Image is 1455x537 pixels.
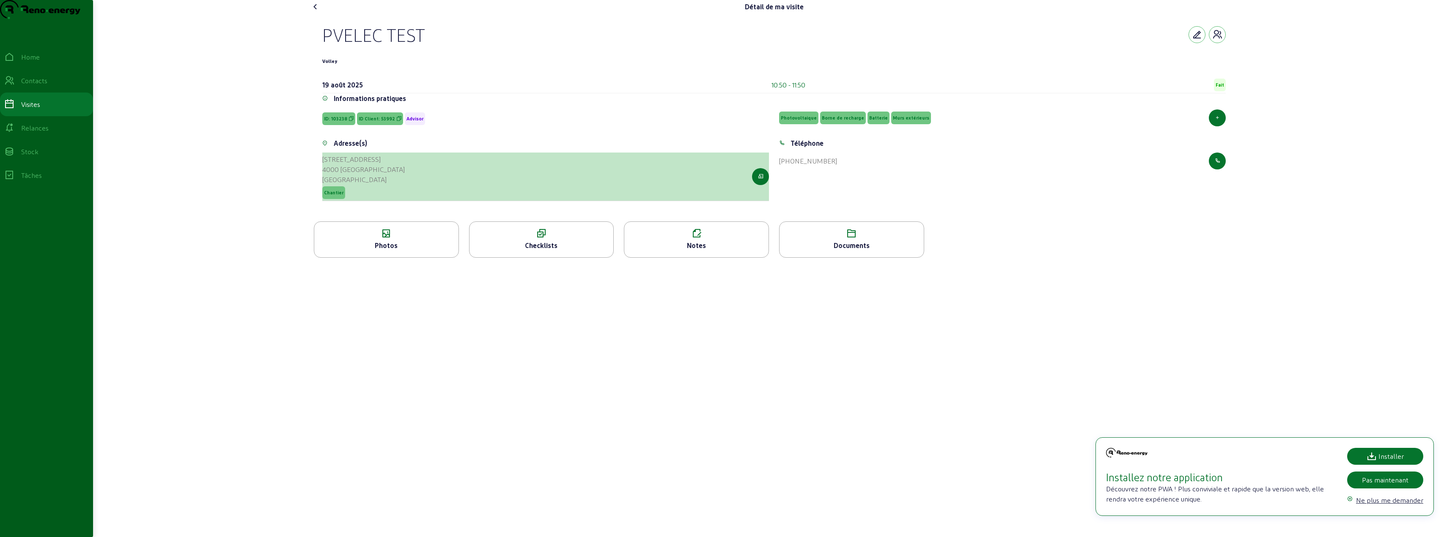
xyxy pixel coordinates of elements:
[781,115,817,121] span: Photovoltaique
[322,164,405,174] div: 4000 [GEOGRAPHIC_DATA]
[1367,451,1404,461] div: Installer
[21,147,38,157] div: Stock
[314,240,458,251] div: Photos
[406,116,423,122] span: Advisor
[21,99,40,109] div: Visites
[322,174,405,185] div: [GEOGRAPHIC_DATA]
[1106,448,1148,458] img: logo-oneline-black.png
[322,80,363,90] div: 19 août 2025
[359,116,395,122] span: ID Client: 53992
[745,2,804,12] div: Détail de ma visite
[322,56,338,66] div: Volley
[1216,82,1224,88] span: Fait
[1347,448,1423,465] button: Installer
[779,156,837,166] div: [PHONE_NUMBER]
[1356,495,1423,505] div: Ne plus me demander
[21,170,42,180] div: Tâches
[1347,472,1423,488] button: Pas maintenant
[771,80,805,90] div: 10:50 - 11:50
[869,115,888,121] span: Batterie
[324,190,343,196] span: Chantier
[469,240,614,251] div: Checklists
[780,240,924,251] div: Documents
[322,154,405,164] div: [STREET_ADDRESS]
[1362,475,1408,485] div: Pas maintenant
[21,123,49,133] div: Relances
[624,240,769,251] div: Notes
[334,138,367,148] div: Adresse(s)
[334,93,406,104] div: Informations pratiques
[21,76,47,86] div: Contacts
[324,116,347,122] span: ID: 103238
[21,52,40,62] div: Home
[822,115,864,121] span: Borne de recharge
[791,138,824,148] div: Téléphone
[893,115,929,121] span: Murs extérieurs
[1106,448,1337,505] div: Découvrez notre PWA ! Plus conviviale et rapide que la version web, elle rendra votre expérience ...
[1106,470,1337,484] h3: Installez notre application
[322,24,425,46] div: PVELEC TEST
